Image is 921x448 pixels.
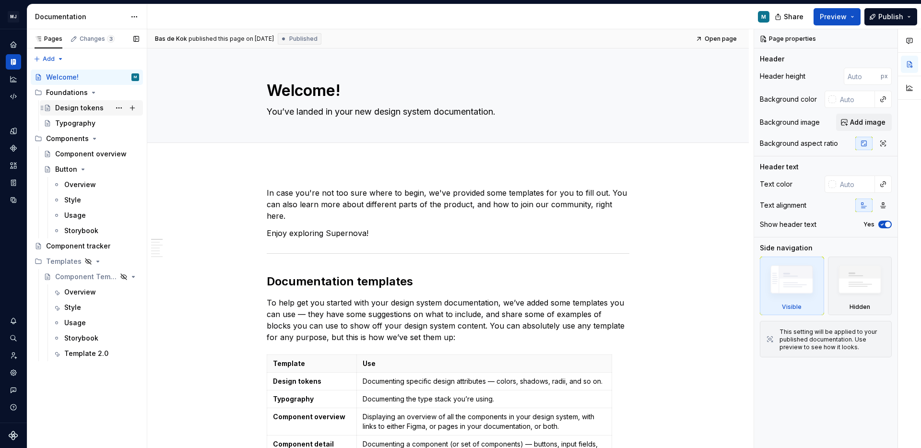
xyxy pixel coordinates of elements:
[782,303,802,311] div: Visible
[64,287,96,297] div: Overview
[836,91,875,108] input: Auto
[850,118,886,127] span: Add image
[760,220,816,229] div: Show header text
[705,35,737,43] span: Open page
[31,238,143,254] a: Component tracker
[6,175,21,190] a: Storybook stories
[40,100,143,116] a: Design tokens
[760,162,799,172] div: Header text
[267,187,629,222] p: In case you're not too sure where to begin, we've provided some templates for you to fill out. Yo...
[6,37,21,52] a: Home
[31,52,67,66] button: Add
[273,359,351,368] p: Template
[6,158,21,173] a: Assets
[49,177,143,192] a: Overview
[55,165,77,174] div: Button
[46,72,79,82] div: Welcome!
[107,35,115,43] span: 3
[64,226,98,236] div: Storybook
[761,13,766,21] div: M
[2,6,25,27] button: MJ
[693,32,741,46] a: Open page
[80,35,115,43] div: Changes
[760,139,838,148] div: Background aspect ratio
[289,35,318,43] span: Published
[267,227,629,239] p: Enjoy exploring Supernova!
[836,176,875,193] input: Auto
[31,70,143,85] a: Welcome!M
[770,8,810,25] button: Share
[46,241,110,251] div: Component tracker
[6,71,21,87] div: Analytics
[6,123,21,139] a: Design tokens
[760,243,813,253] div: Side navigation
[844,68,881,85] input: Auto
[6,313,21,329] button: Notifications
[35,12,126,22] div: Documentation
[49,330,143,346] a: Storybook
[49,284,143,300] a: Overview
[6,54,21,70] a: Documentation
[814,8,861,25] button: Preview
[779,328,886,351] div: This setting will be applied to your published documentation. Use preview to see how it looks.
[265,104,627,119] textarea: You’ve landed in your new design system documentation.
[836,114,892,131] button: Add image
[363,377,605,386] p: Documenting specific design attributes — colors, shadows, radii, and so on.
[49,223,143,238] a: Storybook
[863,221,874,228] label: Yes
[31,70,143,361] div: Page tree
[784,12,803,22] span: Share
[273,395,314,403] strong: Typography
[49,315,143,330] a: Usage
[760,118,820,127] div: Background image
[134,72,137,82] div: M
[46,257,82,266] div: Templates
[6,382,21,398] button: Contact support
[6,141,21,156] a: Components
[31,254,143,269] div: Templates
[49,192,143,208] a: Style
[9,431,18,440] a: Supernova Logo
[40,146,143,162] a: Component overview
[46,134,89,143] div: Components
[6,192,21,208] div: Data sources
[35,35,62,43] div: Pages
[6,348,21,363] a: Invite team
[864,8,917,25] button: Publish
[760,94,817,104] div: Background color
[49,300,143,315] a: Style
[273,377,321,385] strong: Design tokens
[8,11,19,23] div: MJ
[64,195,81,205] div: Style
[265,79,627,102] textarea: Welcome!
[363,394,605,404] p: Documenting the type stack you’re using.
[55,272,117,282] div: Component Template
[6,330,21,346] button: Search ⌘K
[31,85,143,100] div: Foundations
[878,12,903,22] span: Publish
[760,257,824,315] div: Visible
[6,89,21,104] a: Code automation
[55,118,95,128] div: Typography
[49,208,143,223] a: Usage
[49,346,143,361] a: Template 2.0
[31,131,143,146] div: Components
[363,412,605,431] p: Displaying an overview of all the components in your design system, with links to either Figma, o...
[64,180,96,189] div: Overview
[6,365,21,380] a: Settings
[64,318,86,328] div: Usage
[189,35,274,43] div: published this page on [DATE]
[273,440,334,448] strong: Component detail
[363,359,605,368] p: Use
[881,72,888,80] p: px
[273,413,345,421] strong: Component overview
